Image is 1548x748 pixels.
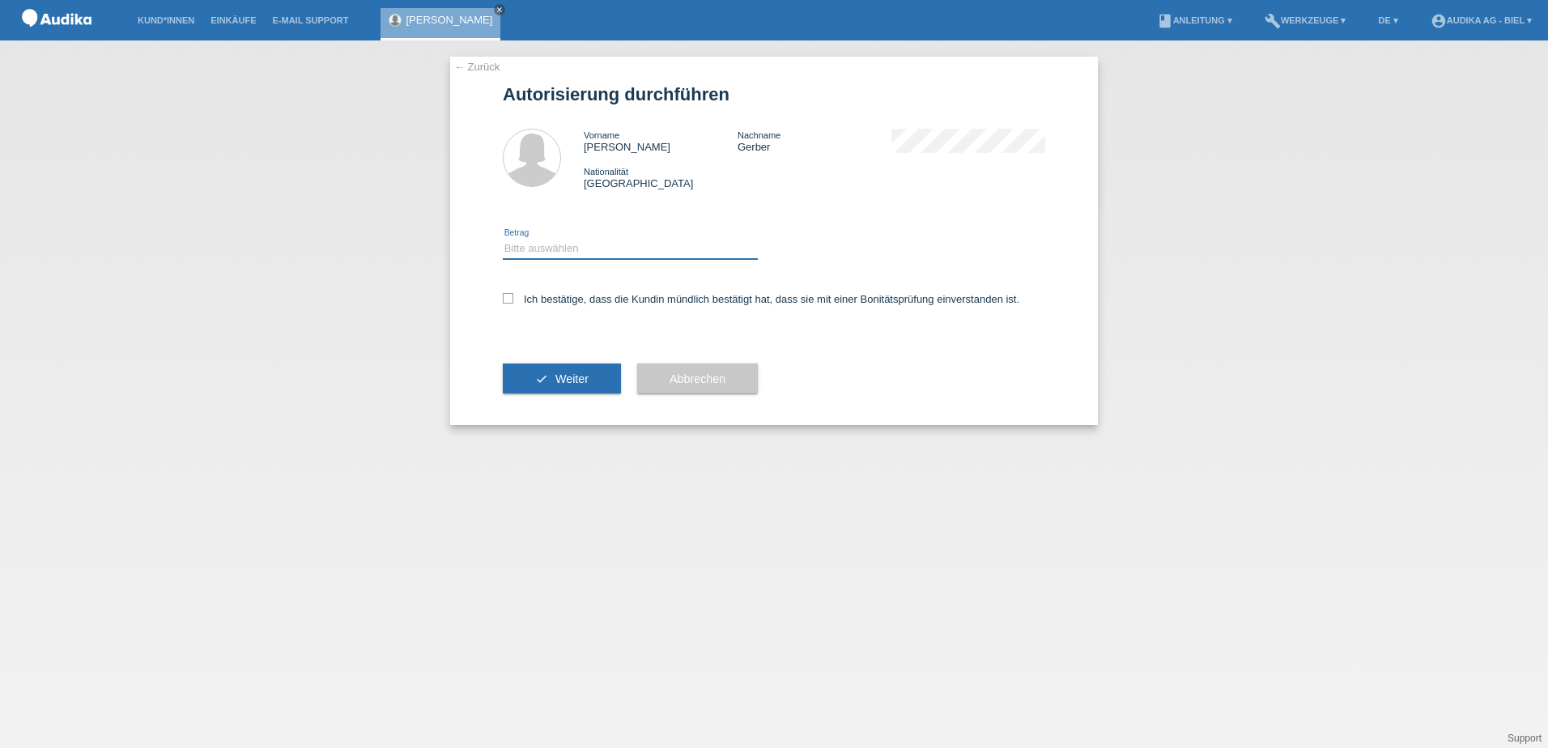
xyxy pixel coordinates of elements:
span: Nationalität [584,167,628,176]
a: Einkäufe [202,15,264,25]
button: Abbrechen [637,363,758,394]
a: E-Mail Support [265,15,357,25]
i: build [1265,13,1281,29]
a: Kund*innen [130,15,202,25]
div: [PERSON_NAME] [584,129,738,153]
a: close [494,4,505,15]
label: Ich bestätige, dass die Kundin mündlich bestätigt hat, dass sie mit einer Bonitätsprüfung einvers... [503,293,1019,305]
a: account_circleAudika AG - Biel ▾ [1423,15,1540,25]
a: POS — MF Group [16,32,97,44]
span: Abbrechen [670,372,725,385]
a: ← Zurück [454,61,500,73]
h1: Autorisierung durchführen [503,84,1045,104]
span: Vorname [584,130,619,140]
a: DE ▾ [1370,15,1406,25]
span: Nachname [738,130,780,140]
a: [PERSON_NAME] [406,14,492,26]
button: check Weiter [503,363,621,394]
span: Weiter [555,372,589,385]
a: Support [1508,733,1542,744]
i: book [1157,13,1173,29]
a: bookAnleitung ▾ [1149,15,1240,25]
i: account_circle [1431,13,1447,29]
div: Gerber [738,129,891,153]
div: [GEOGRAPHIC_DATA] [584,165,738,189]
a: buildWerkzeuge ▾ [1257,15,1354,25]
i: check [535,372,548,385]
i: close [495,6,504,14]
